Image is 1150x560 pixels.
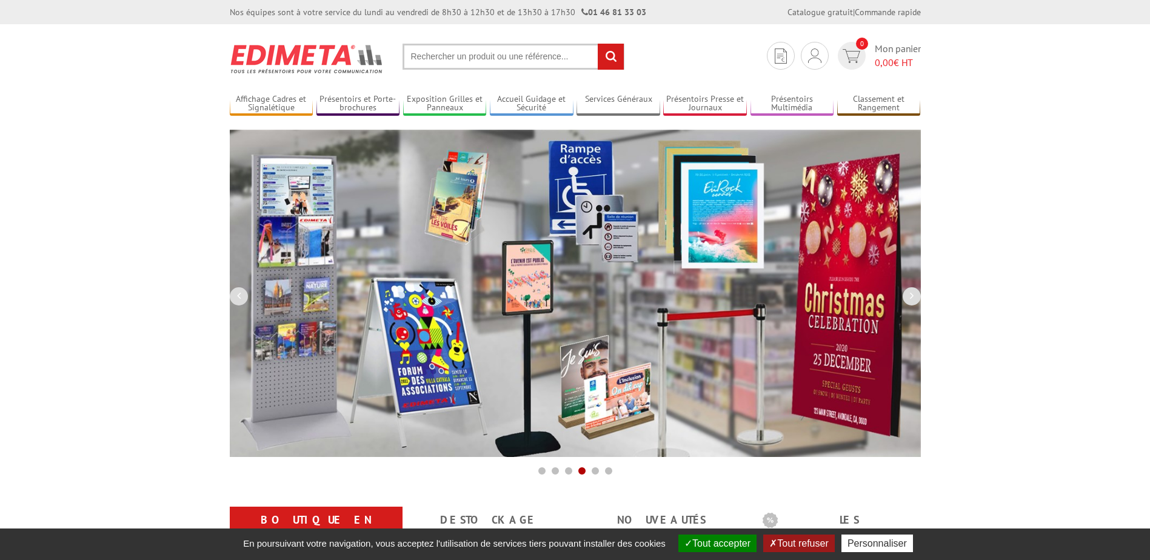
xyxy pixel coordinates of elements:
[763,535,834,552] button: Tout refuser
[581,7,646,18] strong: 01 46 81 33 03
[237,538,672,548] span: En poursuivant votre navigation, vous acceptez l'utilisation de services tiers pouvant installer ...
[856,38,868,50] span: 0
[841,535,913,552] button: Personnaliser (fenêtre modale)
[775,48,787,64] img: devis rapide
[244,509,388,553] a: Boutique en ligne
[763,509,914,533] b: Les promotions
[837,94,921,114] a: Classement et Rangement
[808,48,821,63] img: devis rapide
[590,509,734,531] a: nouveautés
[678,535,757,552] button: Tout accepter
[316,94,400,114] a: Présentoirs et Porte-brochures
[787,6,921,18] div: |
[875,42,921,70] span: Mon panier
[855,7,921,18] a: Commande rapide
[751,94,834,114] a: Présentoirs Multimédia
[417,509,561,531] a: Destockage
[598,44,624,70] input: rechercher
[843,49,860,63] img: devis rapide
[875,56,921,70] span: € HT
[577,94,660,114] a: Services Généraux
[403,44,624,70] input: Rechercher un produit ou une référence...
[230,6,646,18] div: Nos équipes sont à votre service du lundi au vendredi de 8h30 à 12h30 et de 13h30 à 17h30
[403,94,487,114] a: Exposition Grilles et Panneaux
[835,42,921,70] a: devis rapide 0 Mon panier 0,00€ HT
[230,36,384,81] img: Présentoir, panneau, stand - Edimeta - PLV, affichage, mobilier bureau, entreprise
[787,7,853,18] a: Catalogue gratuit
[230,94,313,114] a: Affichage Cadres et Signalétique
[763,509,906,553] a: Les promotions
[663,94,747,114] a: Présentoirs Presse et Journaux
[490,94,573,114] a: Accueil Guidage et Sécurité
[875,56,894,68] span: 0,00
